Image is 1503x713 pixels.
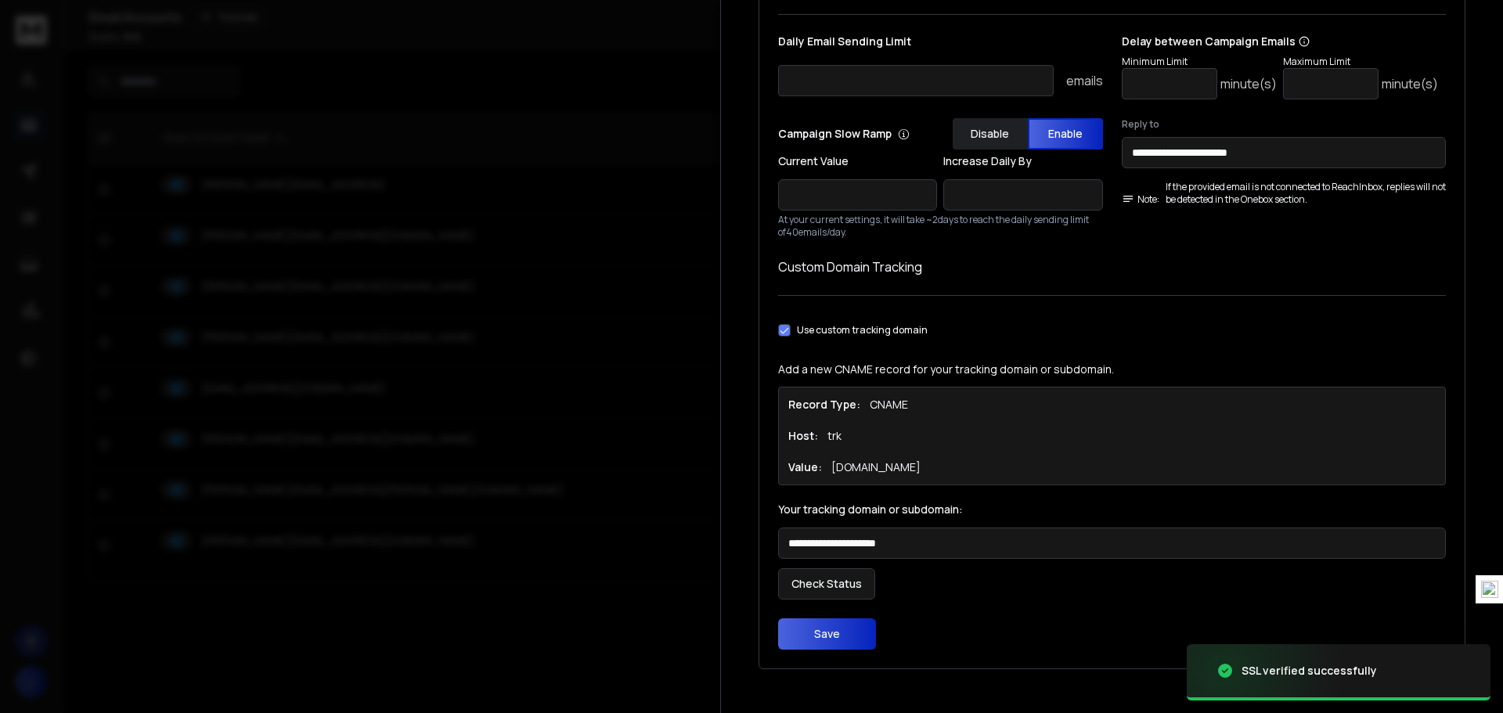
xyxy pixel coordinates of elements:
p: emails [1066,71,1103,90]
button: Disable [953,118,1028,149]
label: Increase Daily By [943,156,1102,167]
button: Save [778,618,876,650]
p: Delay between Campaign Emails [1122,34,1438,49]
p: Daily Email Sending Limit [778,34,1103,56]
p: CNAME [870,397,908,412]
p: minute(s) [1382,74,1438,93]
button: Enable [1028,118,1103,149]
p: [DOMAIN_NAME] [831,459,921,475]
label: Use custom tracking domain [797,324,928,337]
div: If the provided email is not connected to ReachInbox, replies will not be detected in the Onebox ... [1122,181,1447,206]
p: Minimum Limit [1122,56,1277,68]
label: Current Value [778,156,937,167]
p: minute(s) [1220,74,1277,93]
h1: Host: [788,428,818,444]
label: Your tracking domain or subdomain: [778,504,1446,515]
p: At your current settings, it will take ~ 2 days to reach the daily sending limit of 40 emails/day. [778,214,1103,239]
h1: Custom Domain Tracking [778,257,1446,276]
p: Add a new CNAME record for your tracking domain or subdomain. [778,362,1446,377]
p: Campaign Slow Ramp [778,126,910,142]
p: Maximum Limit [1283,56,1438,68]
h1: Value: [788,459,822,475]
p: trk [827,428,842,444]
span: Note: [1122,193,1159,206]
div: SSL verified successfully [1242,663,1377,679]
label: Reply to [1122,118,1447,131]
h1: Record Type: [788,397,860,412]
button: Check Status [778,568,875,600]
